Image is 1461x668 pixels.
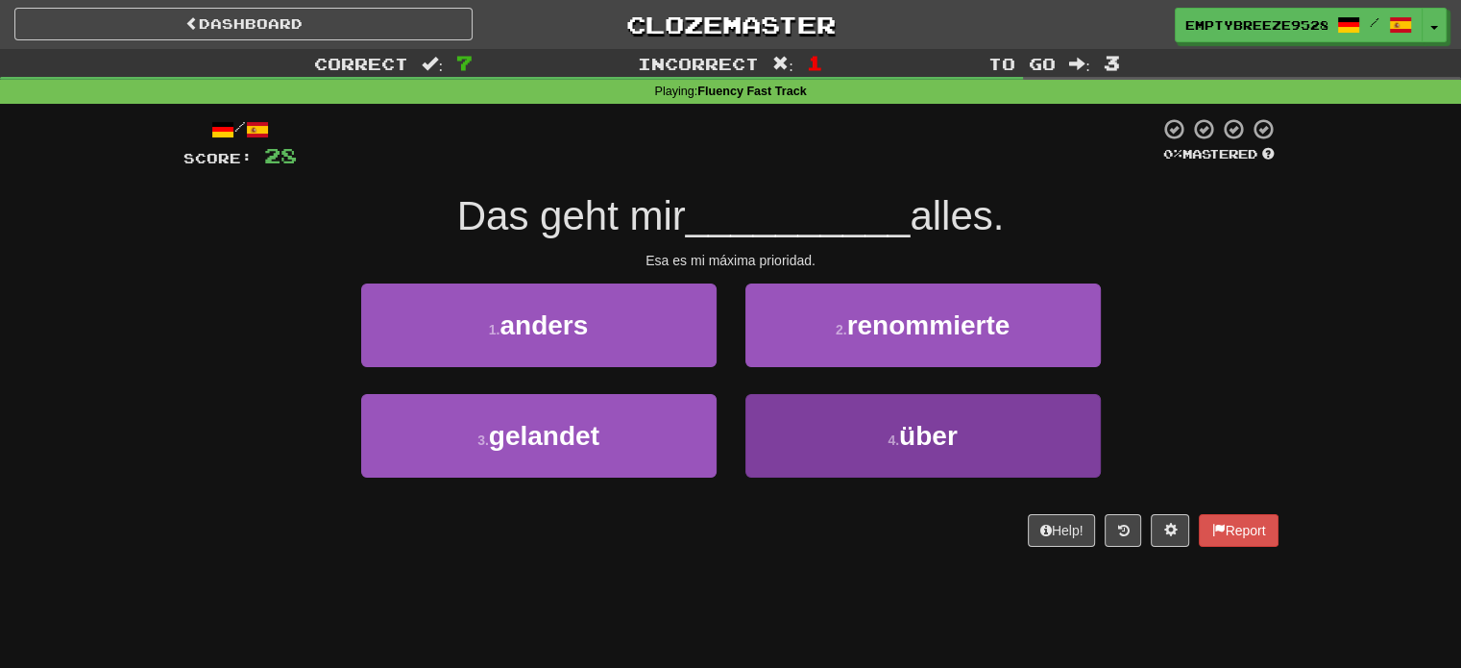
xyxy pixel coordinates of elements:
span: Correct [314,54,408,73]
button: Help! [1028,514,1096,547]
span: / [1370,15,1379,29]
button: Round history (alt+y) [1105,514,1141,547]
small: 2 . [836,322,847,337]
span: alles. [910,193,1004,238]
span: : [422,56,443,72]
span: 3 [1104,51,1120,74]
span: : [772,56,793,72]
div: / [183,117,297,141]
span: über [899,421,958,451]
span: anders [499,310,588,340]
span: EmptyBreeze9528 [1185,16,1327,34]
button: 3.gelandet [361,394,717,478]
button: 2.renommierte [745,284,1101,367]
span: gelandet [489,421,599,451]
small: 3 . [477,433,489,448]
span: : [1069,56,1090,72]
span: 7 [456,51,473,74]
small: 4 . [888,433,899,448]
span: 28 [264,143,297,167]
span: renommierte [847,310,1011,340]
span: Das geht mir [457,193,686,238]
span: To go [988,54,1056,73]
span: Score: [183,150,253,166]
div: Esa es mi máxima prioridad. [183,251,1278,270]
button: Report [1199,514,1278,547]
div: Mastered [1159,146,1278,163]
a: Clozemaster [501,8,960,41]
a: EmptyBreeze9528 / [1175,8,1423,42]
a: Dashboard [14,8,473,40]
span: 0 % [1163,146,1182,161]
button: 4.über [745,394,1101,478]
span: __________ [686,193,911,238]
strong: Fluency Fast Track [697,85,806,98]
button: 1.anders [361,284,717,367]
small: 1 . [489,322,500,337]
span: 1 [807,51,823,74]
span: Incorrect [638,54,759,73]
